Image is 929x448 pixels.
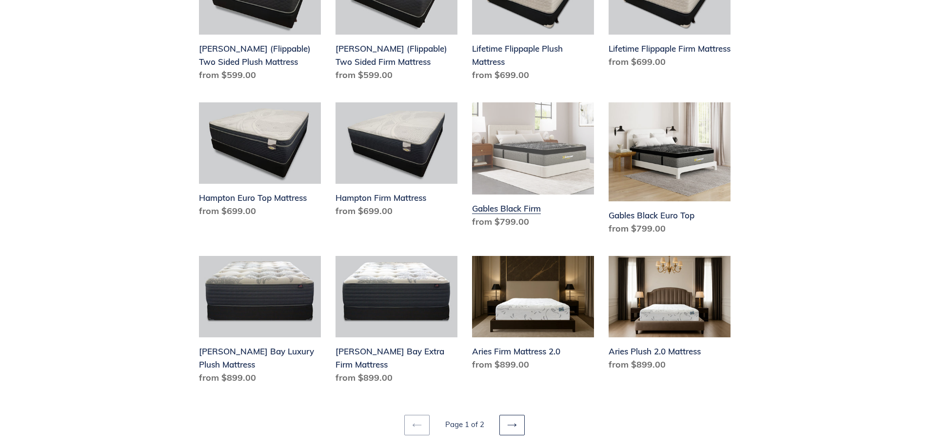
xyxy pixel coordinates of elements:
a: Aries Firm Mattress 2.0 [472,256,594,375]
a: Gables Black Euro Top [609,102,731,239]
a: Chadwick Bay Extra Firm Mattress [336,256,457,388]
a: Aries Plush 2.0 Mattress [609,256,731,375]
li: Page 1 of 2 [432,419,497,430]
a: Gables Black Firm [472,102,594,232]
a: Hampton Euro Top Mattress [199,102,321,221]
a: Hampton Firm Mattress [336,102,457,221]
a: Chadwick Bay Luxury Plush Mattress [199,256,321,388]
